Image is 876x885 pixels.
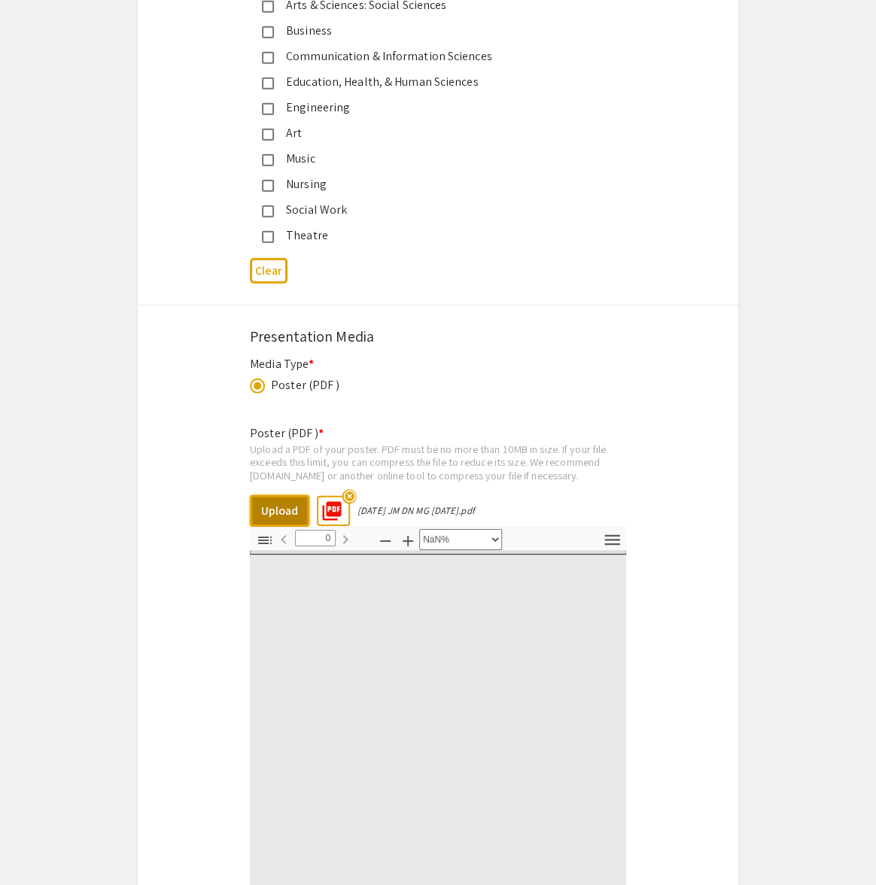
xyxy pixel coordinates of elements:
[274,150,590,168] div: Music
[250,442,626,482] div: Upload a PDF of your poster. PDF must be no more than 10MB in size. If your file exceeds this lim...
[274,124,590,142] div: Art
[419,529,502,550] select: Zoom
[250,425,324,441] mat-label: Poster (PDF )
[274,73,590,91] div: Education, Health, & Human Sciences
[250,356,314,372] mat-label: Media Type
[11,817,64,874] iframe: Chat
[252,529,278,551] button: Toggle Sidebar
[316,495,339,518] mat-icon: picture_as_pdf
[250,325,626,348] div: Presentation Media
[599,529,625,551] button: Tools
[274,175,590,193] div: Nursing
[357,504,475,517] div: [DATE] JM DN MG [DATE].pdf
[295,530,336,546] input: Page
[395,529,421,551] button: Zoom In
[271,528,297,549] button: Previous Page
[274,99,590,117] div: Engineering
[373,529,398,551] button: Zoom Out
[271,376,339,394] div: Poster (PDF )
[250,495,309,527] button: Upload
[250,258,287,283] button: Clear
[274,47,590,65] div: Communication & Information Sciences
[274,227,590,245] div: Theatre
[274,201,590,219] div: Social Work
[274,22,590,40] div: Business
[342,490,356,504] mat-icon: highlight_off
[333,528,358,549] button: Next Page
